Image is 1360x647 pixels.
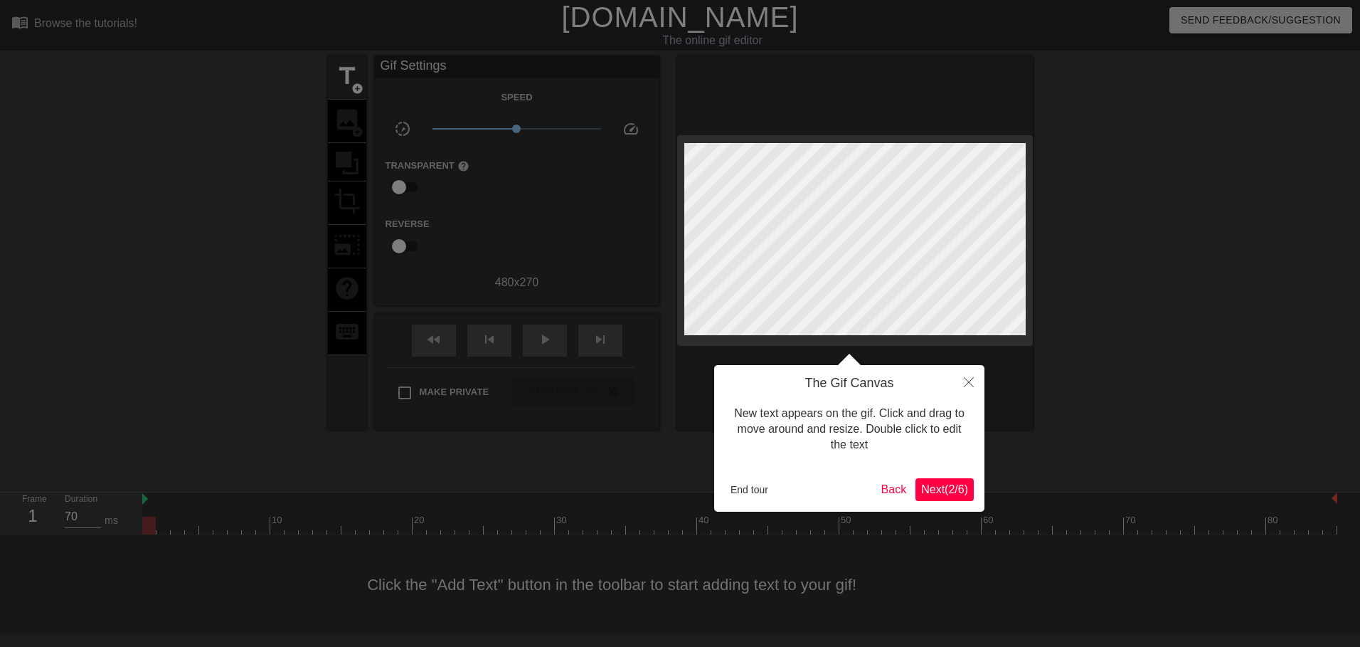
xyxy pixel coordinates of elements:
button: End tour [725,479,774,500]
button: Back [876,478,913,501]
button: Next [915,478,974,501]
button: Close [953,365,984,398]
h4: The Gif Canvas [725,376,974,391]
span: Next ( 2 / 6 ) [921,483,968,495]
div: New text appears on the gif. Click and drag to move around and resize. Double click to edit the text [725,391,974,468]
